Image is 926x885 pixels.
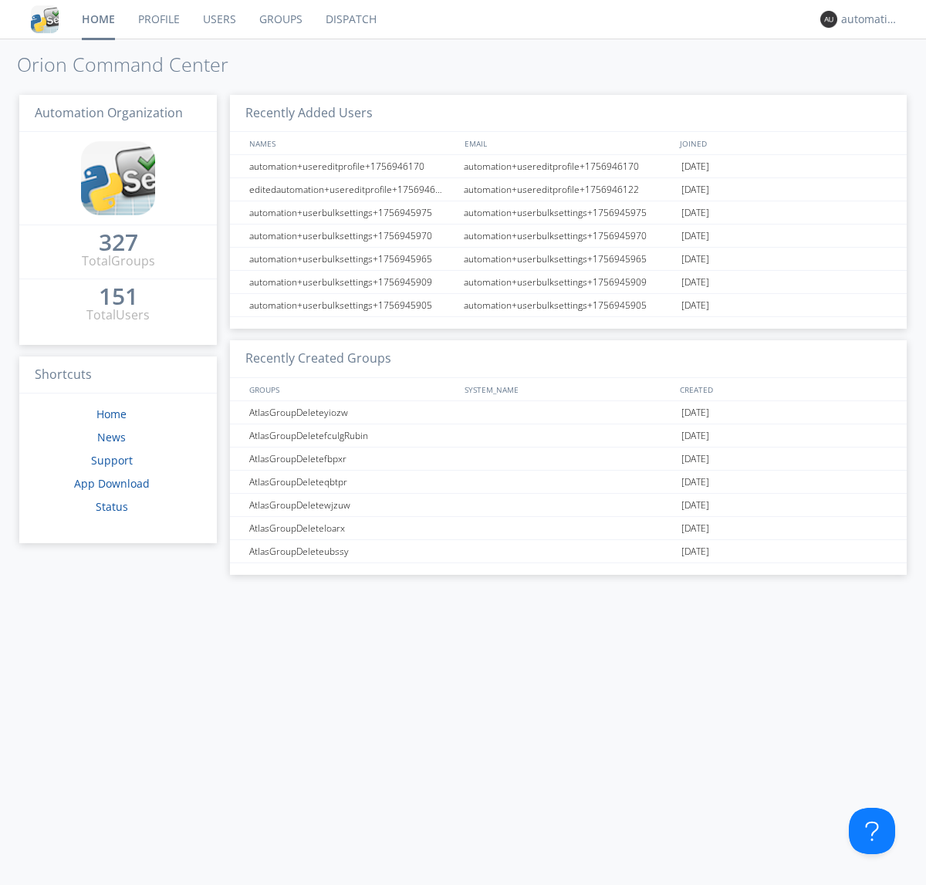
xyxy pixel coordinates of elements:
div: automation+userbulksettings+1756945909 [460,271,678,293]
span: [DATE] [681,448,709,471]
div: 151 [99,289,138,304]
a: automation+userbulksettings+1756945905automation+userbulksettings+1756945905[DATE] [230,294,907,317]
a: Home [96,407,127,421]
a: automation+userbulksettings+1756945965automation+userbulksettings+1756945965[DATE] [230,248,907,271]
span: [DATE] [681,540,709,563]
a: editedautomation+usereditprofile+1756946122automation+usereditprofile+1756946122[DATE] [230,178,907,201]
div: AtlasGroupDeleteqbtpr [245,471,459,493]
div: Total Groups [82,252,155,270]
div: AtlasGroupDeleteyiozw [245,401,459,424]
h3: Shortcuts [19,356,217,394]
div: SYSTEM_NAME [461,378,676,400]
div: automation+userbulksettings+1756945975 [245,201,459,224]
div: 327 [99,235,138,250]
div: JOINED [676,132,892,154]
div: AtlasGroupDeletefbpxr [245,448,459,470]
div: editedautomation+usereditprofile+1756946122 [245,178,459,201]
div: automation+userbulksettings+1756945905 [245,294,459,316]
span: [DATE] [681,401,709,424]
a: automation+userbulksettings+1756945975automation+userbulksettings+1756945975[DATE] [230,201,907,225]
a: AtlasGroupDeleteloarx[DATE] [230,517,907,540]
a: 151 [99,289,138,306]
img: cddb5a64eb264b2086981ab96f4c1ba7 [31,5,59,33]
div: automation+userbulksettings+1756945970 [245,225,459,247]
div: AtlasGroupDeleteubssy [245,540,459,562]
div: CREATED [676,378,892,400]
a: Support [91,453,133,468]
span: [DATE] [681,494,709,517]
a: automation+userbulksettings+1756945970automation+userbulksettings+1756945970[DATE] [230,225,907,248]
div: automation+usereditprofile+1756946170 [245,155,459,177]
span: [DATE] [681,225,709,248]
div: automation+userbulksettings+1756945909 [245,271,459,293]
span: [DATE] [681,271,709,294]
div: automation+userbulksettings+1756945970 [460,225,678,247]
a: AtlasGroupDeletefbpxr[DATE] [230,448,907,471]
div: Total Users [86,306,150,324]
div: NAMES [245,132,457,154]
img: 373638.png [820,11,837,28]
span: Automation Organization [35,104,183,121]
span: [DATE] [681,471,709,494]
span: [DATE] [681,248,709,271]
span: [DATE] [681,424,709,448]
a: App Download [74,476,150,491]
div: GROUPS [245,378,457,400]
span: [DATE] [681,155,709,178]
a: AtlasGroupDeletewjzuw[DATE] [230,494,907,517]
span: [DATE] [681,294,709,317]
a: Status [96,499,128,514]
a: AtlasGroupDeletefculgRubin[DATE] [230,424,907,448]
div: automation+atlas0022 [841,12,899,27]
a: 327 [99,235,138,252]
div: AtlasGroupDeletewjzuw [245,494,459,516]
div: automation+usereditprofile+1756946122 [460,178,678,201]
a: AtlasGroupDeleteyiozw[DATE] [230,401,907,424]
a: News [97,430,126,444]
img: cddb5a64eb264b2086981ab96f4c1ba7 [81,141,155,215]
a: AtlasGroupDeleteubssy[DATE] [230,540,907,563]
a: automation+usereditprofile+1756946170automation+usereditprofile+1756946170[DATE] [230,155,907,178]
div: automation+userbulksettings+1756945965 [245,248,459,270]
a: automation+userbulksettings+1756945909automation+userbulksettings+1756945909[DATE] [230,271,907,294]
iframe: Toggle Customer Support [849,808,895,854]
span: [DATE] [681,201,709,225]
div: automation+userbulksettings+1756945905 [460,294,678,316]
div: AtlasGroupDeletefculgRubin [245,424,459,447]
span: [DATE] [681,517,709,540]
div: automation+usereditprofile+1756946170 [460,155,678,177]
h3: Recently Added Users [230,95,907,133]
h3: Recently Created Groups [230,340,907,378]
div: AtlasGroupDeleteloarx [245,517,459,539]
div: automation+userbulksettings+1756945975 [460,201,678,224]
a: AtlasGroupDeleteqbtpr[DATE] [230,471,907,494]
span: [DATE] [681,178,709,201]
div: automation+userbulksettings+1756945965 [460,248,678,270]
div: EMAIL [461,132,676,154]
